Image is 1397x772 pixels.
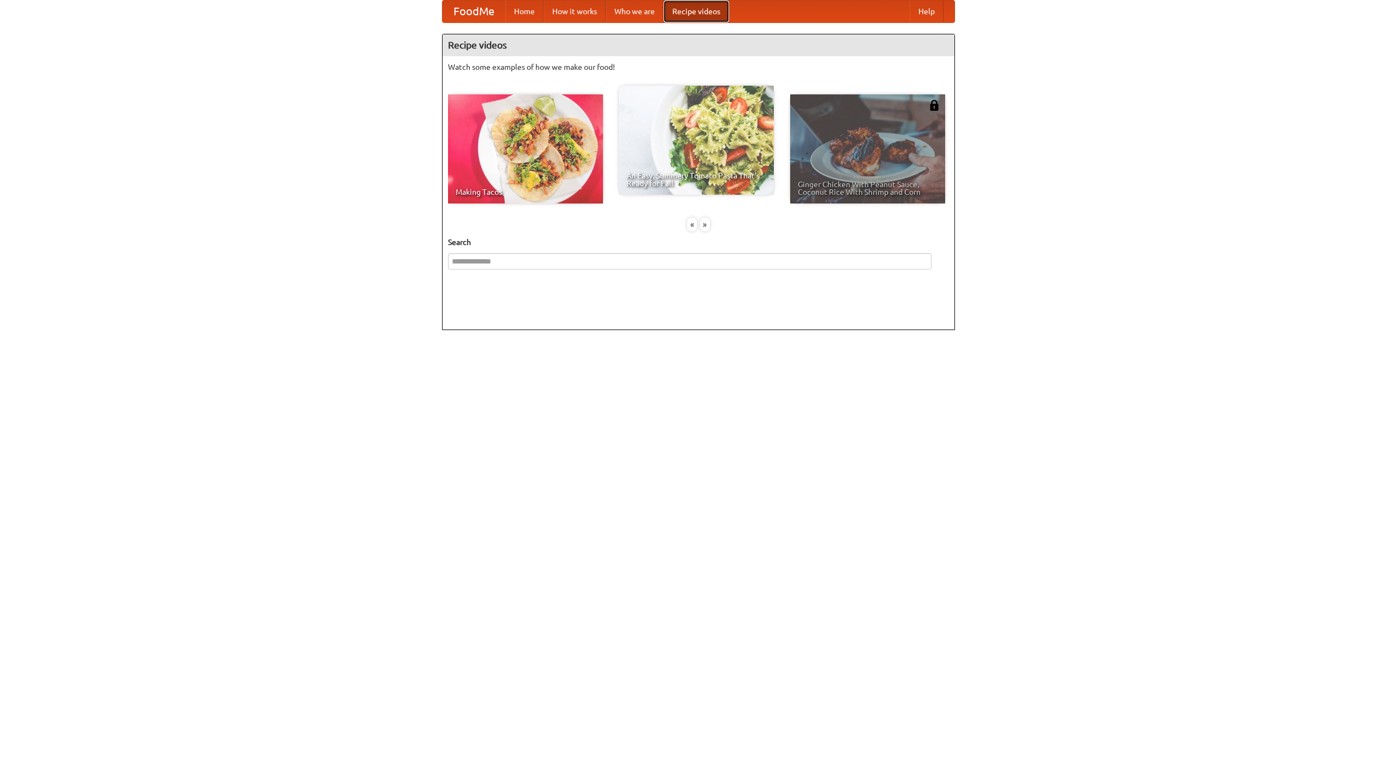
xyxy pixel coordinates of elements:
a: FoodMe [443,1,505,22]
p: Watch some examples of how we make our food! [448,62,949,73]
h5: Search [448,237,949,248]
a: Home [505,1,544,22]
img: 483408.png [929,100,940,111]
h4: Recipe videos [443,34,954,56]
a: An Easy, Summery Tomato Pasta That's Ready for Fall [619,86,774,195]
a: Recipe videos [664,1,729,22]
a: Help [910,1,944,22]
div: « [687,218,697,231]
span: An Easy, Summery Tomato Pasta That's Ready for Fall [626,172,766,187]
a: Who we are [606,1,664,22]
a: How it works [544,1,606,22]
span: Making Tacos [456,188,595,196]
a: Making Tacos [448,94,603,204]
div: » [700,218,710,231]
